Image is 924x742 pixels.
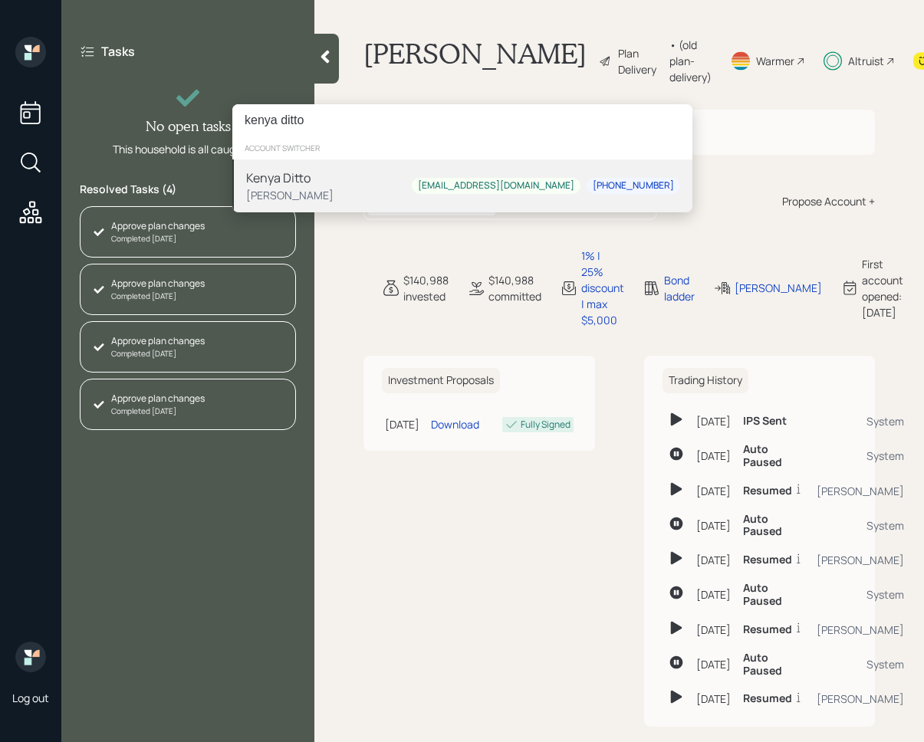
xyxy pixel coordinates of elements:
[232,104,692,136] input: Type a command or search…
[246,187,334,203] div: [PERSON_NAME]
[246,169,334,187] div: Kenya Ditto
[232,136,692,159] div: account switcher
[418,179,574,192] div: [EMAIL_ADDRESS][DOMAIN_NAME]
[593,179,674,192] div: [PHONE_NUMBER]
